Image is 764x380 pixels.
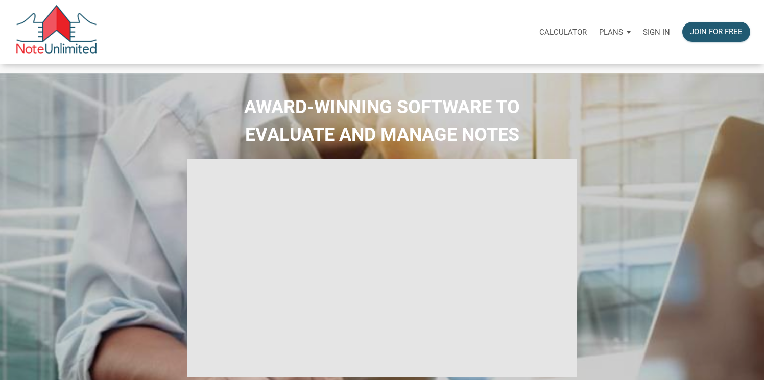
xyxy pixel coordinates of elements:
[643,28,670,37] p: Sign in
[682,22,750,42] button: Join for free
[676,16,756,48] a: Join for free
[539,28,587,37] p: Calculator
[593,16,637,48] a: Plans
[8,93,756,148] h2: AWARD-WINNING SOFTWARE TO EVALUATE AND MANAGE NOTES
[533,16,593,48] a: Calculator
[690,26,743,38] div: Join for free
[637,16,676,48] a: Sign in
[187,159,577,377] iframe: NoteUnlimited
[599,28,623,37] p: Plans
[593,17,637,47] button: Plans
